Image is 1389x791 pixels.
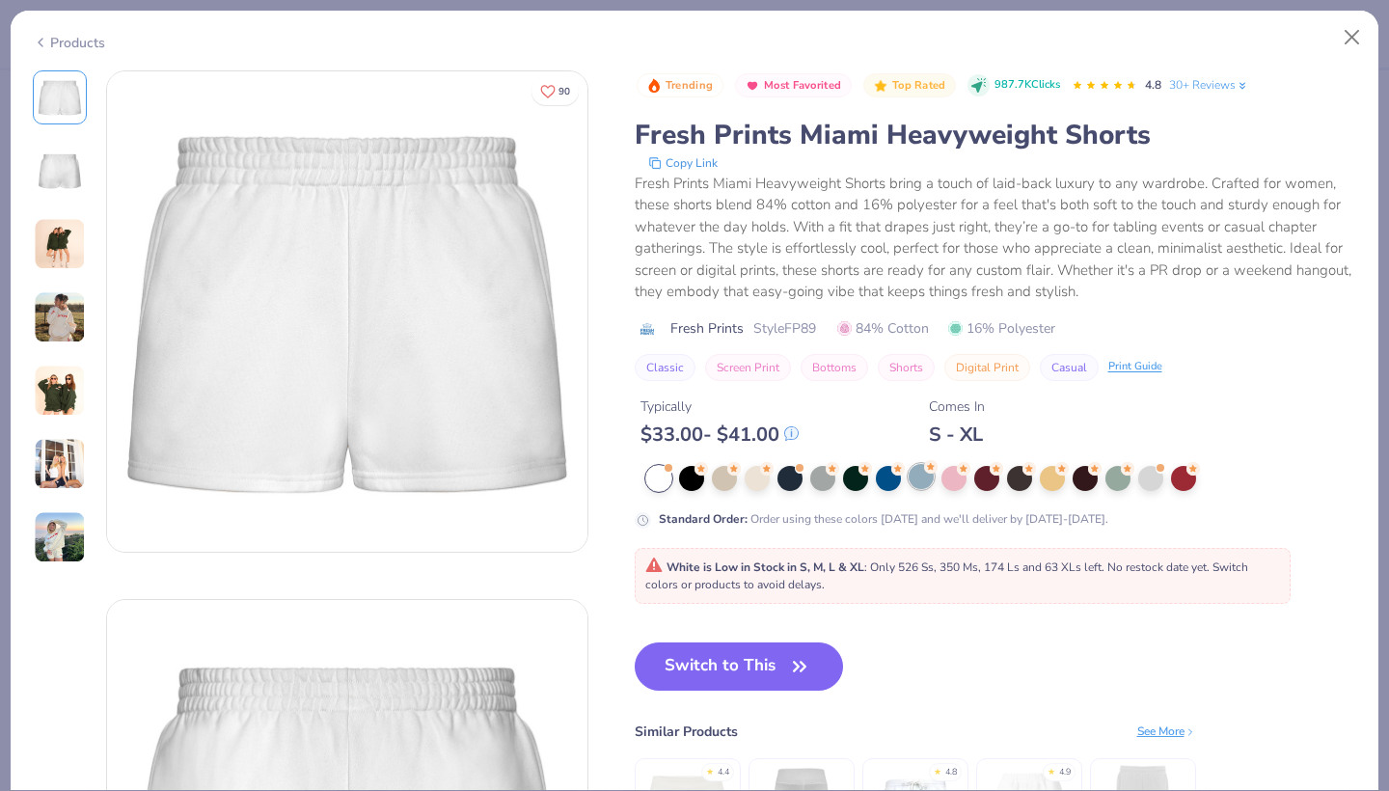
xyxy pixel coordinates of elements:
button: Badge Button [735,73,852,98]
div: Fresh Prints Miami Heavyweight Shorts bring a touch of laid-back luxury to any wardrobe. Crafted ... [635,173,1357,303]
div: 4.9 [1059,766,1071,779]
button: Shorts [878,354,935,381]
div: $ 33.00 - $ 41.00 [640,423,799,447]
img: Most Favorited sort [745,78,760,94]
button: Casual [1040,354,1099,381]
span: Trending [666,80,713,91]
button: Close [1334,19,1371,56]
div: See More [1137,723,1196,740]
span: 90 [558,87,570,96]
div: Similar Products [635,722,738,742]
div: ★ [934,766,941,774]
img: User generated content [34,291,86,343]
img: Front [107,71,587,552]
span: 84% Cotton [837,318,929,339]
img: Top Rated sort [873,78,888,94]
button: Bottoms [801,354,868,381]
span: Fresh Prints [670,318,744,339]
div: Fresh Prints Miami Heavyweight Shorts [635,117,1357,153]
img: User generated content [34,218,86,270]
span: 4.8 [1145,77,1161,93]
div: Print Guide [1108,359,1162,375]
div: 4.8 Stars [1072,70,1137,101]
button: Digital Print [944,354,1030,381]
img: User generated content [34,365,86,417]
span: : Only 526 Ss, 350 Ms, 174 Ls and 63 XLs left. No restock date yet. Switch colors or products to ... [645,559,1248,592]
div: ★ [1048,766,1055,774]
button: Badge Button [637,73,723,98]
span: Most Favorited [764,80,841,91]
img: User generated content [34,511,86,563]
div: Products [33,33,105,53]
span: Style FP89 [753,318,816,339]
strong: Standard Order : [659,511,748,527]
div: Order using these colors [DATE] and we'll deliver by [DATE]-[DATE]. [659,510,1108,528]
button: Like [531,77,579,105]
img: Front [37,74,83,121]
span: Top Rated [892,80,946,91]
img: Trending sort [646,78,662,94]
button: Classic [635,354,695,381]
button: Badge Button [863,73,956,98]
img: Back [37,148,83,194]
a: 30+ Reviews [1169,76,1249,94]
div: Typically [640,396,799,417]
span: 16% Polyester [948,318,1055,339]
button: Screen Print [705,354,791,381]
span: 987.7K Clicks [994,77,1060,94]
button: copy to clipboard [642,153,723,173]
img: brand logo [635,321,661,337]
div: 4.4 [718,766,729,779]
div: ★ [706,766,714,774]
div: S - XL [929,423,985,447]
div: 4.8 [945,766,957,779]
button: Switch to This [635,642,844,691]
img: User generated content [34,438,86,490]
div: Comes In [929,396,985,417]
strong: White is Low in Stock in S, M, L & XL [667,559,864,575]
